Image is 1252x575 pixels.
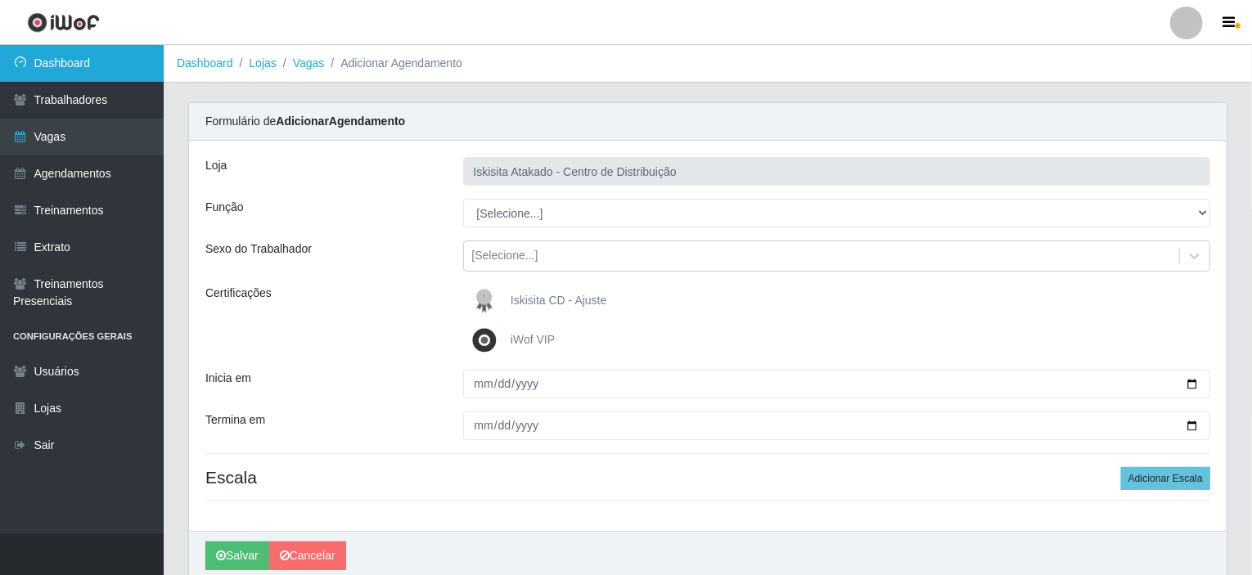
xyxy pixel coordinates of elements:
div: [Selecione...] [472,248,538,265]
div: Formulário de [189,103,1227,141]
a: Cancelar [269,541,346,570]
label: Termina em [205,411,265,429]
a: Vagas [293,56,325,70]
img: CoreUI Logo [27,12,100,33]
input: 00/00/0000 [463,411,1211,440]
img: iWof VIP [468,324,507,357]
a: Lojas [249,56,276,70]
button: Salvar [205,541,269,570]
nav: breadcrumb [164,45,1252,83]
li: Adicionar Agendamento [324,55,462,72]
label: Sexo do Trabalhador [205,240,312,258]
strong: Adicionar Agendamento [276,115,405,128]
h4: Escala [205,467,1210,487]
span: Iskisita CD - Ajuste [511,294,606,307]
label: Inicia em [205,370,251,387]
button: Adicionar Escala [1121,467,1210,490]
label: Função [205,199,244,216]
img: Iskisita CD - Ajuste [468,285,507,317]
label: Loja [205,157,227,174]
span: iWof VIP [511,333,555,346]
a: Dashboard [177,56,233,70]
label: Certificações [205,285,272,302]
input: 00/00/0000 [463,370,1211,398]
